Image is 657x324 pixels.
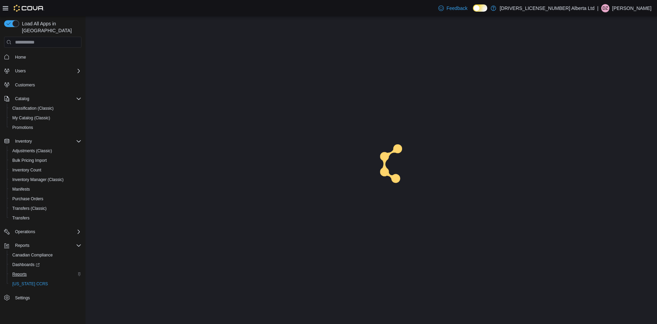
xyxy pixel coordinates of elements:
img: cova-loader [371,139,423,191]
button: Inventory Manager (Classic) [7,175,84,184]
span: Washington CCRS [10,280,81,288]
a: [US_STATE] CCRS [10,280,51,288]
button: Transfers [7,213,84,223]
span: Adjustments (Classic) [10,147,81,155]
a: Reports [10,270,29,278]
span: Inventory Manager (Classic) [10,176,81,184]
span: Home [15,55,26,60]
button: Reports [1,241,84,250]
button: Users [12,67,28,75]
div: Doug Zimmerman [601,4,609,12]
span: Inventory Count [10,166,81,174]
span: Canadian Compliance [10,251,81,259]
a: Classification (Classic) [10,104,56,112]
a: Dashboards [7,260,84,269]
button: Settings [1,293,84,303]
button: Reports [12,241,32,250]
span: Reports [12,241,81,250]
span: Manifests [12,187,30,192]
button: Operations [1,227,84,237]
span: DZ [603,4,608,12]
a: Adjustments (Classic) [10,147,55,155]
a: Bulk Pricing Import [10,156,50,165]
button: Canadian Compliance [7,250,84,260]
span: Catalog [15,96,29,101]
span: Users [15,68,26,74]
a: Purchase Orders [10,195,46,203]
p: [PERSON_NAME] [612,4,652,12]
span: [US_STATE] CCRS [12,281,48,287]
button: Customers [1,80,84,90]
span: Transfers (Classic) [10,204,81,213]
a: Transfers [10,214,32,222]
button: Inventory Count [7,165,84,175]
span: Inventory [15,139,32,144]
span: Load All Apps in [GEOGRAPHIC_DATA] [19,20,81,34]
span: Users [12,67,81,75]
span: Canadian Compliance [12,252,53,258]
a: Inventory Manager (Classic) [10,176,66,184]
button: Bulk Pricing Import [7,156,84,165]
span: Transfers (Classic) [12,206,47,211]
span: Purchase Orders [12,196,43,202]
button: [US_STATE] CCRS [7,279,84,289]
a: Inventory Count [10,166,44,174]
span: Customers [12,81,81,89]
button: Reports [7,269,84,279]
img: Cova [14,5,44,12]
button: Classification (Classic) [7,104,84,113]
span: Inventory Manager (Classic) [12,177,64,182]
a: Settings [12,294,33,302]
span: Classification (Classic) [12,106,54,111]
span: Feedback [447,5,467,12]
span: Reports [10,270,81,278]
span: Classification (Classic) [10,104,81,112]
span: Operations [12,228,81,236]
button: Users [1,66,84,76]
button: Inventory [12,137,35,145]
button: Promotions [7,123,84,132]
a: Home [12,53,29,61]
span: Promotions [12,125,33,130]
span: Bulk Pricing Import [12,158,47,163]
button: Adjustments (Classic) [7,146,84,156]
span: Manifests [10,185,81,193]
button: Transfers (Classic) [7,204,84,213]
span: My Catalog (Classic) [10,114,81,122]
a: Transfers (Classic) [10,204,49,213]
button: Home [1,52,84,62]
span: Bulk Pricing Import [10,156,81,165]
span: Promotions [10,123,81,132]
span: Settings [15,295,30,301]
a: My Catalog (Classic) [10,114,53,122]
button: Catalog [1,94,84,104]
button: Operations [12,228,38,236]
span: Catalog [12,95,81,103]
p: | [597,4,598,12]
a: Promotions [10,123,36,132]
span: Purchase Orders [10,195,81,203]
span: Home [12,52,81,61]
span: My Catalog (Classic) [12,115,50,121]
button: Inventory [1,136,84,146]
span: Settings [12,293,81,302]
span: Dashboards [12,262,40,267]
button: Purchase Orders [7,194,84,204]
span: Transfers [10,214,81,222]
a: Dashboards [10,261,42,269]
button: Manifests [7,184,84,194]
span: Dashboards [10,261,81,269]
a: Feedback [436,1,470,15]
button: My Catalog (Classic) [7,113,84,123]
span: Transfers [12,215,29,221]
span: Inventory Count [12,167,41,173]
a: Customers [12,81,38,89]
span: Customers [15,82,35,88]
span: Reports [12,272,27,277]
input: Dark Mode [473,4,487,12]
span: Inventory [12,137,81,145]
span: Operations [15,229,35,235]
a: Manifests [10,185,33,193]
button: Catalog [12,95,32,103]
